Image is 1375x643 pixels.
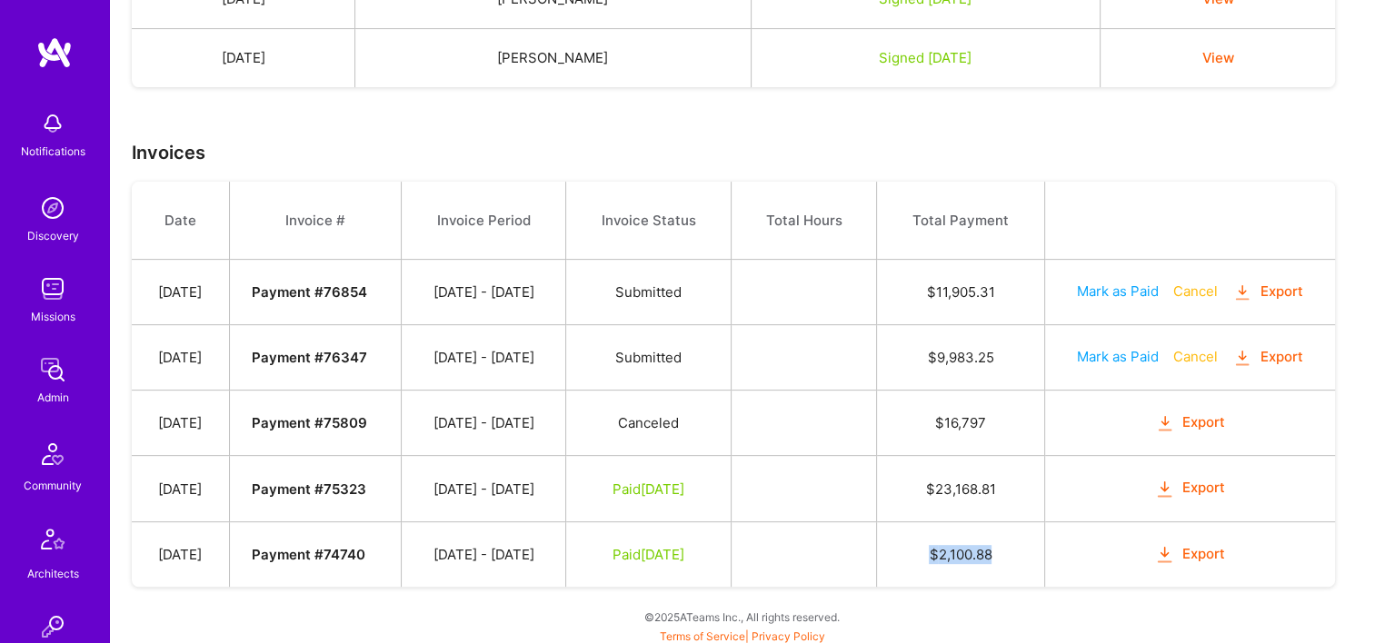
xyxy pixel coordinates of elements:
[402,325,566,391] td: [DATE] - [DATE]
[877,456,1044,521] td: $ 23,168.81
[252,546,365,563] strong: Payment # 74740
[27,226,79,245] div: Discovery
[252,283,367,301] strong: Payment # 76854
[21,142,85,161] div: Notifications
[1232,282,1303,302] button: Export
[660,629,745,643] a: Terms of Service
[1154,413,1175,434] i: icon OrangeDownload
[27,564,79,583] div: Architects
[132,391,229,456] td: [DATE]
[31,432,75,476] img: Community
[132,260,229,325] td: [DATE]
[618,414,679,431] span: Canceled
[31,520,75,564] img: Architects
[877,391,1044,456] td: $ 16,797
[1154,412,1225,433] button: Export
[615,349,682,366] span: Submitted
[132,325,229,391] td: [DATE]
[613,546,684,563] span: Paid [DATE]
[877,521,1044,587] td: $ 2,100.88
[35,351,71,388] img: admin teamwork
[613,480,684,498] span: Paid [DATE]
[877,182,1044,260] th: Total Payment
[1154,544,1225,565] button: Export
[1232,348,1253,369] i: icon OrangeDownload
[1232,282,1253,303] i: icon OrangeDownload
[402,260,566,325] td: [DATE] - [DATE]
[1232,347,1303,368] button: Export
[132,521,229,587] td: [DATE]
[402,391,566,456] td: [DATE] - [DATE]
[660,629,825,643] span: |
[252,480,366,498] strong: Payment # 75323
[1077,282,1159,301] button: Mark as Paid
[109,594,1375,639] div: © 2025 ATeams Inc., All rights reserved.
[731,182,876,260] th: Total Hours
[1154,478,1225,499] button: Export
[1077,347,1159,366] button: Mark as Paid
[1154,479,1175,500] i: icon OrangeDownload
[355,29,751,88] td: [PERSON_NAME]
[31,307,75,326] div: Missions
[132,142,1353,163] h3: Invoices
[752,629,825,643] a: Privacy Policy
[132,456,229,521] td: [DATE]
[229,182,402,260] th: Invoice #
[402,182,566,260] th: Invoice Period
[1173,347,1218,366] button: Cancel
[1173,282,1218,301] button: Cancel
[252,349,367,366] strong: Payment # 76347
[615,283,682,301] span: Submitted
[35,190,71,226] img: discovery
[877,260,1044,325] td: $ 11,905.31
[35,271,71,307] img: teamwork
[877,325,1044,391] td: $ 9,983.25
[132,29,355,88] td: [DATE]
[252,414,367,431] strong: Payment # 75809
[402,521,566,587] td: [DATE] - [DATE]
[37,388,69,407] div: Admin
[402,456,566,521] td: [DATE] - [DATE]
[1154,544,1175,565] i: icon OrangeDownload
[24,476,82,495] div: Community
[132,182,229,260] th: Date
[566,182,732,260] th: Invoice Status
[35,105,71,142] img: bell
[1201,48,1233,67] button: View
[773,48,1078,67] div: Signed [DATE]
[36,36,73,69] img: logo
